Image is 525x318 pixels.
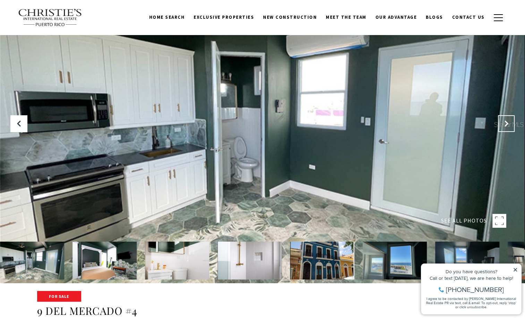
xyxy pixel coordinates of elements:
span: I agree to be contacted by [PERSON_NAME] International Real Estate PR via text, call & email. To ... [9,43,99,56]
span: Contact Us [452,14,485,20]
img: 9 DEL MERCADO #4 [218,242,282,279]
span: Our Advantage [375,14,417,20]
img: 9 DEL MERCADO #4 [145,242,209,279]
img: 9 DEL MERCADO #4 [435,242,499,279]
a: Blogs [421,11,448,24]
button: Next Slide [498,115,515,132]
div: Call or text [DATE], we are here to help! [7,22,100,27]
img: 9 DEL MERCADO #4 [363,242,427,279]
h1: 9 DEL MERCADO #4 [37,304,488,318]
button: button [489,8,507,28]
button: Previous Slide [10,115,27,132]
a: Exclusive Properties [189,11,259,24]
a: Meet the Team [321,11,371,24]
span: SEE ALL PHOTOS [441,216,487,225]
a: Home Search [145,11,189,24]
span: [PHONE_NUMBER] [28,33,86,40]
span: New Construction [263,14,317,20]
img: 9 DEL MERCADO #4 [290,242,354,279]
div: Do you have questions? [7,16,100,20]
a: Our Advantage [371,11,422,24]
img: 9 DEL MERCADO #4 [73,242,137,279]
img: Christie's International Real Estate text transparent background [18,9,83,27]
a: New Construction [259,11,321,24]
span: Blogs [426,14,443,20]
span: Exclusive Properties [194,14,254,20]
